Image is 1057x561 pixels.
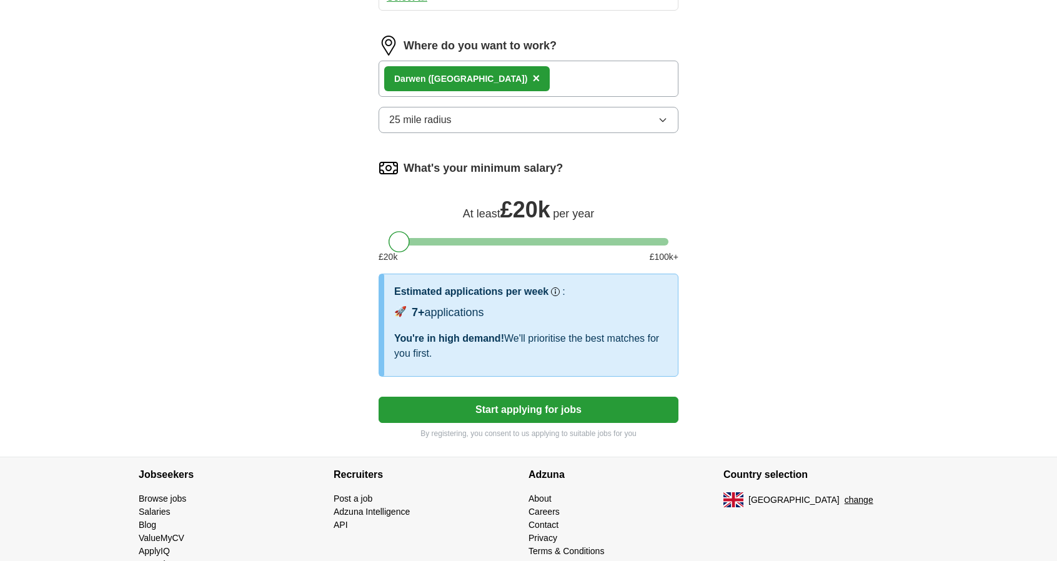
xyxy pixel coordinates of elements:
[404,37,557,54] label: Where do you want to work?
[845,494,873,507] button: change
[748,494,840,507] span: [GEOGRAPHIC_DATA]
[394,74,426,84] strong: Darwen
[528,546,604,556] a: Terms & Conditions
[139,546,170,556] a: ApplyIQ
[379,397,678,423] button: Start applying for jobs
[528,533,557,543] a: Privacy
[394,304,407,319] span: 🚀
[379,251,397,264] span: £ 20 k
[334,520,348,530] a: API
[139,533,184,543] a: ValueMyCV
[553,207,594,220] span: per year
[389,112,452,127] span: 25 mile radius
[528,520,558,530] a: Contact
[412,306,425,319] span: 7+
[334,507,410,517] a: Adzuna Intelligence
[394,331,668,361] div: We'll prioritise the best matches for you first.
[404,160,563,177] label: What's your minimum salary?
[500,197,550,222] span: £ 20k
[723,492,743,507] img: UK flag
[723,457,918,492] h4: Country selection
[334,494,372,504] a: Post a job
[379,158,399,178] img: salary.png
[139,520,156,530] a: Blog
[139,507,171,517] a: Salaries
[463,207,500,220] span: At least
[528,494,552,504] a: About
[428,74,527,84] span: ([GEOGRAPHIC_DATA])
[528,507,560,517] a: Careers
[532,69,540,88] button: ×
[379,36,399,56] img: location.png
[394,284,548,299] h3: Estimated applications per week
[379,428,678,439] p: By registering, you consent to us applying to suitable jobs for you
[412,304,484,321] div: applications
[394,333,504,344] span: You're in high demand!
[139,494,186,504] a: Browse jobs
[379,107,678,133] button: 25 mile radius
[532,71,540,85] span: ×
[562,284,565,299] h3: :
